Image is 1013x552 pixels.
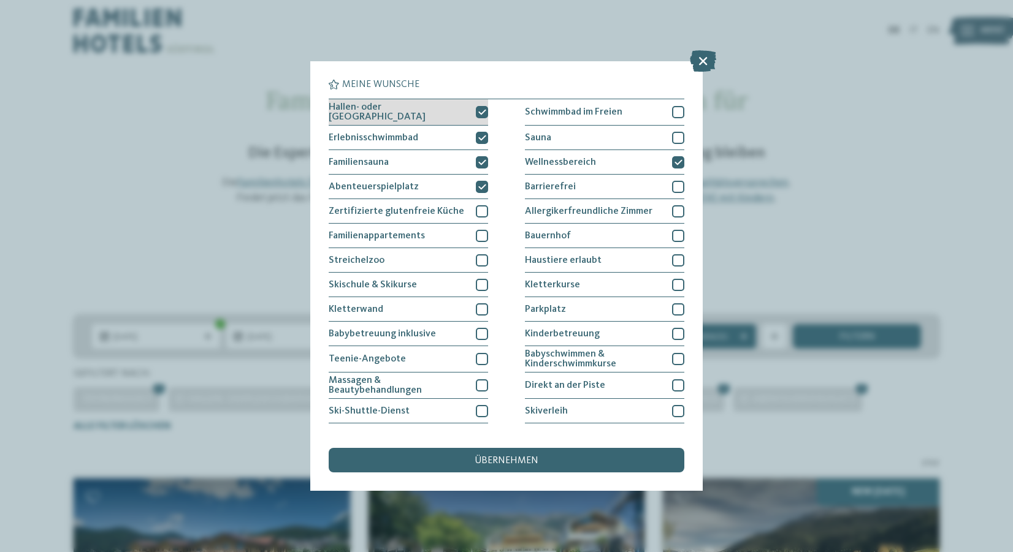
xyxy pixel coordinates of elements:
[329,133,418,143] span: Erlebnisschwimmbad
[525,255,602,265] span: Haustiere erlaubt
[525,133,551,143] span: Sauna
[329,329,436,339] span: Babybetreuung inklusive
[329,376,467,395] span: Massagen & Beautybehandlungen
[525,349,663,369] span: Babyschwimmen & Kinderschwimmkurse
[329,280,417,290] span: Skischule & Skikurse
[525,182,576,192] span: Barrierefrei
[525,206,652,216] span: Allergikerfreundliche Zimmer
[329,182,419,192] span: Abenteuerspielplatz
[329,406,410,416] span: Ski-Shuttle-Dienst
[329,354,406,364] span: Teenie-Angebote
[342,80,419,89] span: Meine Wünsche
[329,102,467,122] span: Hallen- oder [GEOGRAPHIC_DATA]
[475,456,538,466] span: übernehmen
[525,329,600,339] span: Kinderbetreuung
[329,157,389,167] span: Familiensauna
[525,406,568,416] span: Skiverleih
[525,157,596,167] span: Wellnessbereich
[525,280,580,290] span: Kletterkurse
[329,304,383,314] span: Kletterwand
[525,107,622,117] span: Schwimmbad im Freien
[525,380,605,390] span: Direkt an der Piste
[329,231,425,241] span: Familienappartements
[329,206,464,216] span: Zertifizierte glutenfreie Küche
[329,255,384,265] span: Streichelzoo
[525,304,566,314] span: Parkplatz
[525,231,571,241] span: Bauernhof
